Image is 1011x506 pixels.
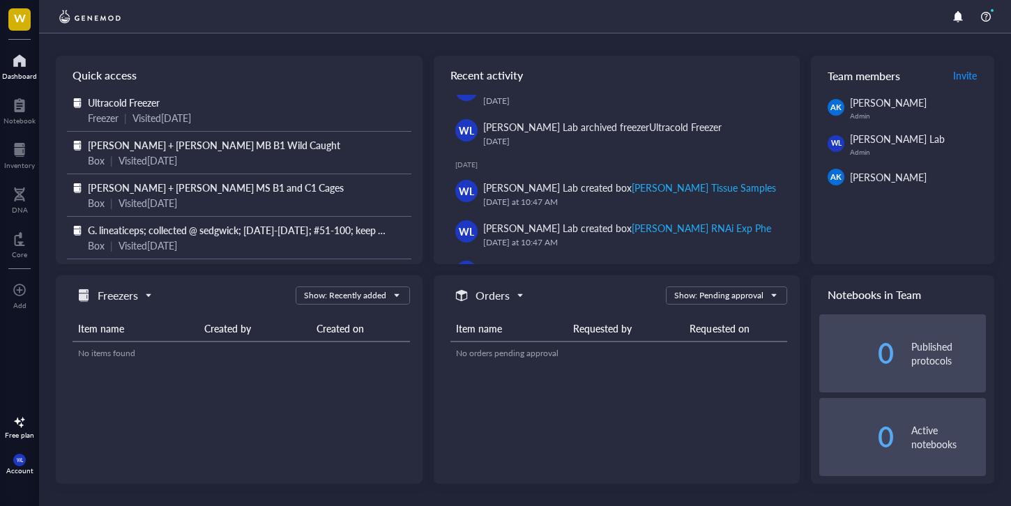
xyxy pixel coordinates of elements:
span: [PERSON_NAME] Lab [850,132,945,146]
div: Team members [811,56,994,95]
a: Inventory [4,139,35,169]
button: Invite [952,64,978,86]
div: Box [88,153,105,168]
div: Notebook [3,116,36,125]
div: Visited [DATE] [119,153,177,168]
a: DNA [12,183,28,214]
div: [DATE] [483,135,778,148]
div: Visited [DATE] [119,195,177,210]
div: DNA [12,206,28,214]
div: No items found [78,347,404,360]
div: [DATE] [483,94,778,108]
div: Quick access [56,56,423,95]
div: Admin [850,148,986,156]
span: [PERSON_NAME] + [PERSON_NAME] MS B1 and C1 Cages [88,181,344,194]
div: Visited [DATE] [119,238,177,253]
div: [PERSON_NAME] Lab archived freezer [483,119,722,135]
a: Dashboard [2,49,37,80]
span: WL [459,183,474,199]
th: Created on [311,316,410,342]
div: [DATE] [455,160,789,169]
a: Core [12,228,27,259]
div: 0 [819,426,894,448]
span: Invite [953,68,977,82]
div: Notebooks in Team [811,275,994,314]
span: G. lineaticeps; collected @ sedgwick; [DATE]-[DATE]; #51-100; keep 4 LW's genetic [88,223,439,237]
img: genemod-logo [56,8,124,25]
span: W [14,9,26,26]
div: Freezer [88,110,119,125]
div: Add [13,301,26,309]
div: [DATE] at 10:47 AM [483,236,778,250]
span: [PERSON_NAME] [850,170,927,184]
div: Visited [DATE] [132,110,191,125]
div: | [124,110,127,125]
span: [PERSON_NAME] [850,95,927,109]
span: AK [831,171,842,183]
div: Dashboard [2,72,37,80]
h5: Orders [476,287,510,304]
th: Item name [73,316,199,342]
a: WL[PERSON_NAME] Lab created box[PERSON_NAME] RNAi Exp Phe[DATE] at 10:47 AM [445,215,789,255]
div: | [110,195,113,210]
div: Show: Pending approval [674,289,763,302]
a: WL[PERSON_NAME] Lab created box[PERSON_NAME] Tissue Samples[DATE] at 10:47 AM [445,174,789,215]
div: | [110,153,113,168]
div: [PERSON_NAME] Lab created box [483,180,777,195]
span: [PERSON_NAME] + [PERSON_NAME] MB B1 Wild Caught [88,138,340,152]
th: Requested by [568,316,685,342]
th: Item name [450,316,568,342]
span: WL [459,123,474,138]
div: Box [88,238,105,253]
div: Admin [850,112,986,120]
span: AK [831,102,842,114]
a: Notebook [3,94,36,125]
div: Ultracold Freezer [649,120,722,134]
th: Requested on [684,316,787,342]
h5: Freezers [98,287,138,304]
span: WL [459,224,474,239]
div: 0 [819,342,894,365]
div: Core [12,250,27,259]
div: Inventory [4,161,35,169]
div: Published protocols [911,339,986,367]
div: Box [88,195,105,210]
span: WL [830,138,842,148]
div: | [110,238,113,253]
div: Show: Recently added [304,289,386,302]
div: No orders pending approval [456,347,782,360]
div: Recent activity [434,56,800,95]
div: [DATE] at 10:47 AM [483,195,778,209]
div: Active notebooks [911,423,986,451]
div: [PERSON_NAME] Lab created box [483,220,772,236]
span: WL [16,457,22,463]
div: [PERSON_NAME] RNAi Exp Phe [632,221,771,235]
th: Created by [199,316,311,342]
div: Free plan [5,431,34,439]
span: Ultracold Freezer [88,95,160,109]
div: Account [6,466,33,475]
div: [PERSON_NAME] Tissue Samples [632,181,776,194]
